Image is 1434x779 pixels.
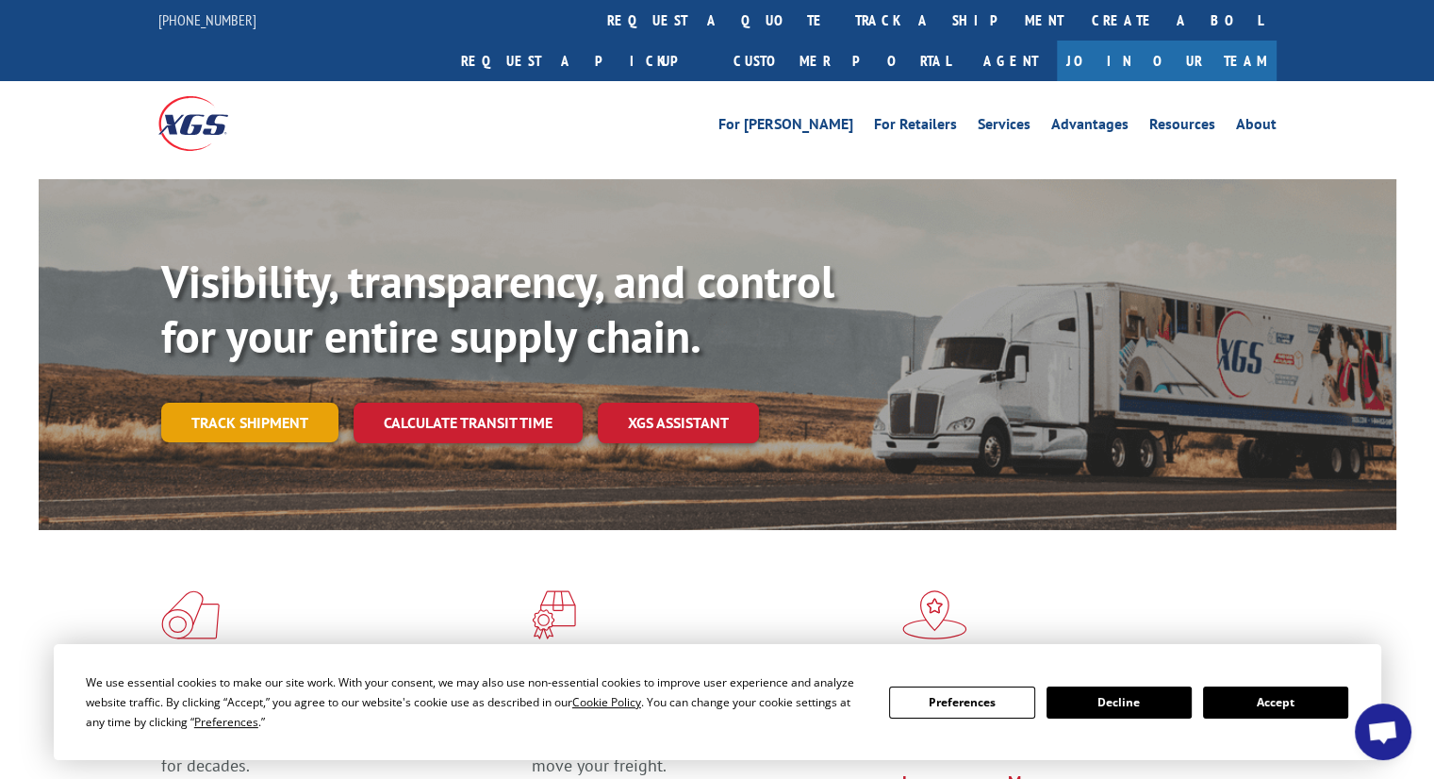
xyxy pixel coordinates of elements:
a: For Retailers [874,117,957,138]
button: Accept [1203,687,1348,719]
a: Advantages [1051,117,1129,138]
a: About [1236,117,1277,138]
a: [PHONE_NUMBER] [158,10,256,29]
a: Request a pickup [447,41,719,81]
a: Customer Portal [719,41,964,81]
button: Preferences [889,687,1034,719]
button: Decline [1047,687,1192,719]
a: Join Our Team [1057,41,1277,81]
a: Services [978,117,1030,138]
div: Cookie Consent Prompt [54,644,1381,760]
img: xgs-icon-flagship-distribution-model-red [902,590,967,639]
span: As an industry carrier of choice, XGS has brought innovation and dedication to flooring logistics... [161,709,517,776]
img: xgs-icon-focused-on-flooring-red [532,590,576,639]
a: For [PERSON_NAME] [718,117,853,138]
a: Calculate transit time [354,403,583,443]
a: Open chat [1355,704,1411,760]
div: We use essential cookies to make our site work. With your consent, we may also use non-essential ... [86,672,866,732]
span: Preferences [194,714,258,730]
a: Resources [1149,117,1215,138]
b: Visibility, transparency, and control for your entire supply chain. [161,252,834,365]
a: XGS ASSISTANT [598,403,759,443]
a: Agent [964,41,1057,81]
a: Track shipment [161,403,338,442]
img: xgs-icon-total-supply-chain-intelligence-red [161,590,220,639]
span: Cookie Policy [572,694,641,710]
